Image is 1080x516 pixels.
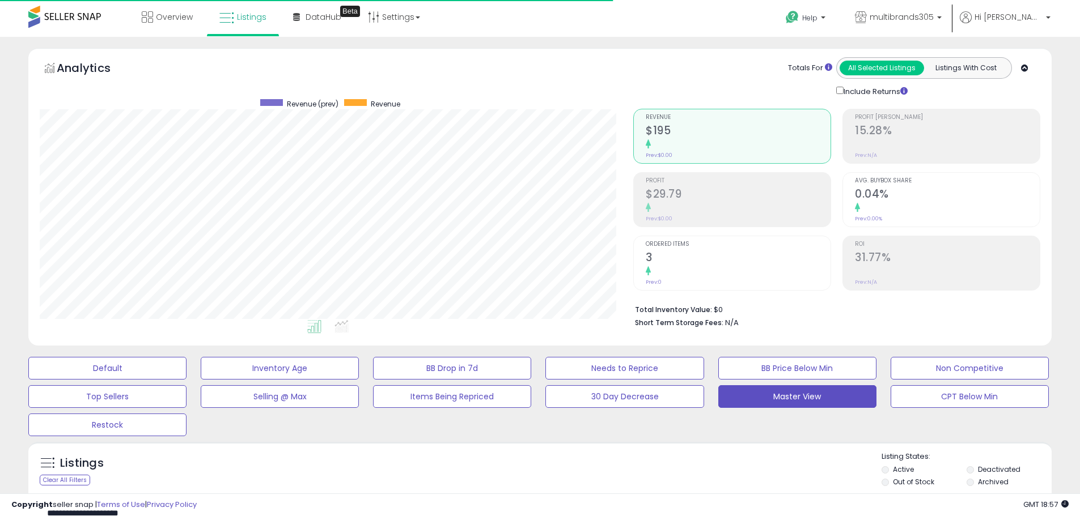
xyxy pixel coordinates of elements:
[147,499,197,510] a: Privacy Policy
[828,84,921,97] div: Include Returns
[777,2,837,37] a: Help
[40,475,90,485] div: Clear All Filters
[28,385,187,408] button: Top Sellers
[11,500,197,510] div: seller snap | |
[855,178,1040,184] span: Avg. Buybox Share
[646,114,831,121] span: Revenue
[340,6,360,17] div: Tooltip anchor
[718,385,876,408] button: Master View
[28,357,187,379] button: Default
[97,499,145,510] a: Terms of Use
[855,279,877,285] small: Prev: N/A
[855,215,882,222] small: Prev: 0.00%
[57,60,133,79] h5: Analytics
[646,124,831,139] h2: $195
[545,385,704,408] button: 30 Day Decrease
[635,318,723,327] b: Short Term Storage Fees:
[646,251,831,266] h2: 3
[855,124,1040,139] h2: 15.28%
[635,305,712,314] b: Total Inventory Value:
[287,99,338,109] span: Revenue (prev)
[60,455,104,471] h5: Listings
[373,385,531,408] button: Items Being Repriced
[646,241,831,248] span: Ordered Items
[802,13,818,23] span: Help
[201,357,359,379] button: Inventory Age
[855,152,877,159] small: Prev: N/A
[545,357,704,379] button: Needs to Reprice
[891,357,1049,379] button: Non Competitive
[725,317,739,328] span: N/A
[855,251,1040,266] h2: 31.77%
[635,302,1032,315] li: $0
[646,178,831,184] span: Profit
[11,499,53,510] strong: Copyright
[718,357,876,379] button: BB Price Below Min
[855,187,1040,203] h2: 0.04%
[975,11,1043,23] span: Hi [PERSON_NAME]
[646,152,672,159] small: Prev: $0.00
[924,61,1008,75] button: Listings With Cost
[978,477,1009,487] label: Archived
[840,61,924,75] button: All Selected Listings
[373,357,531,379] button: BB Drop in 7d
[306,11,341,23] span: DataHub
[893,464,914,474] label: Active
[156,11,193,23] span: Overview
[1023,499,1069,510] span: 2025-09-15 18:57 GMT
[882,451,1052,462] p: Listing States:
[855,114,1040,121] span: Profit [PERSON_NAME]
[28,413,187,436] button: Restock
[891,385,1049,408] button: CPT Below Min
[646,187,831,203] h2: $29.79
[978,464,1020,474] label: Deactivated
[960,11,1051,37] a: Hi [PERSON_NAME]
[788,63,832,74] div: Totals For
[870,11,934,23] span: multibrands305
[201,385,359,408] button: Selling @ Max
[237,11,266,23] span: Listings
[893,477,934,487] label: Out of Stock
[646,215,672,222] small: Prev: $0.00
[785,10,799,24] i: Get Help
[855,241,1040,248] span: ROI
[646,279,662,285] small: Prev: 0
[371,99,400,109] span: Revenue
